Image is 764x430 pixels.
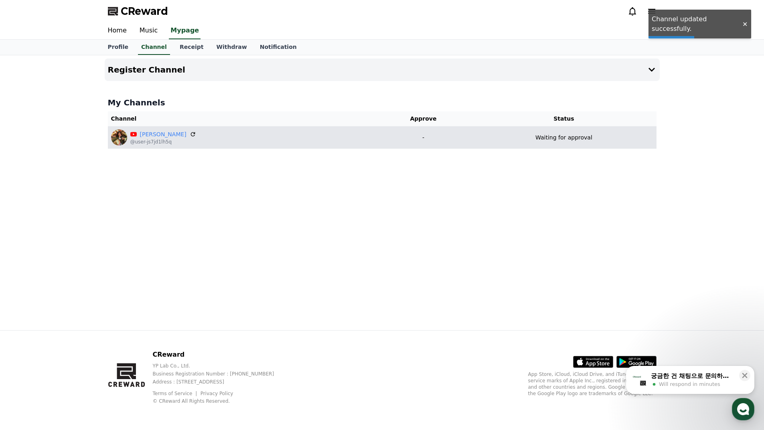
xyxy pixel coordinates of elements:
p: Address : [STREET_ADDRESS] [152,379,287,385]
a: Terms of Service [152,391,198,396]
th: Approve [375,111,472,126]
a: Profile [101,40,135,55]
img: Alisa Farrell [111,129,127,145]
span: CReward [121,5,168,18]
a: Channel [138,40,170,55]
a: CReward [108,5,168,18]
a: [PERSON_NAME] [140,130,186,139]
a: Receipt [173,40,210,55]
p: CReward [152,350,287,359]
a: Messages [53,254,103,274]
p: App Store, iCloud, iCloud Drive, and iTunes Store are service marks of Apple Inc., registered in ... [528,371,657,397]
p: @user-js7jd1lh5q [130,139,196,145]
a: Privacy Policy [201,391,233,396]
span: Home [20,266,34,273]
h4: My Channels [108,97,657,108]
a: Mypage [169,22,201,39]
a: Home [101,22,133,39]
span: Messages [67,266,90,273]
th: Channel [108,111,375,126]
p: Waiting for approval [535,133,592,142]
p: - [379,133,468,142]
p: YP Lab Co., Ltd. [152,363,287,369]
a: Home [2,254,53,274]
button: Register Channel [105,59,660,81]
a: Notification [253,40,303,55]
a: Settings [103,254,154,274]
th: Status [471,111,656,126]
h4: Register Channel [108,65,185,74]
a: Withdraw [210,40,253,55]
span: Settings [119,266,138,273]
a: Music [133,22,164,39]
p: Business Registration Number : [PHONE_NUMBER] [152,371,287,377]
p: © CReward All Rights Reserved. [152,398,287,404]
